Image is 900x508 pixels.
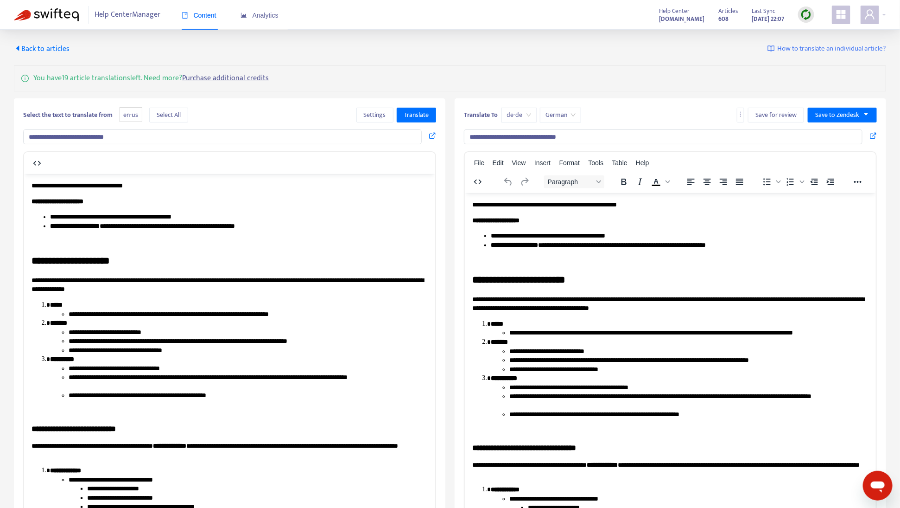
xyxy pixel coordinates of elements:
button: Bold [616,175,632,188]
button: Save to Zendeskcaret-down [808,108,877,122]
a: [DOMAIN_NAME] [659,13,704,24]
img: image-link [767,45,775,52]
span: Settings [364,110,386,120]
span: Last Sync [752,6,775,16]
span: Back to articles [14,43,70,55]
button: Justify [732,175,748,188]
span: Help Center Manager [95,6,161,24]
button: Align center [699,175,715,188]
button: Increase indent [823,175,838,188]
div: Text color Black [648,175,672,188]
span: Edit [493,159,504,167]
div: Bullet list [759,175,782,188]
b: Select the text to translate from [23,109,113,120]
span: Help [636,159,649,167]
span: Tools [589,159,604,167]
span: Save to Zendesk [815,110,859,120]
span: Select All [157,110,181,120]
body: Rich Text Area. Press ALT-0 for help. [7,7,404,433]
button: Redo [517,175,532,188]
span: info-circle [21,73,29,82]
button: more [737,108,744,122]
span: area-chart [241,12,247,19]
span: caret-down [863,111,869,117]
button: Save for review [748,108,804,122]
button: Block Paragraph [544,175,604,188]
button: Decrease indent [806,175,822,188]
span: Insert [534,159,551,167]
iframe: Schaltfläche zum Öffnen des Messaging-Fensters [863,471,893,501]
span: user [864,9,875,20]
span: File [474,159,485,167]
span: View [512,159,526,167]
span: en-us [120,107,142,122]
b: Translate To [464,109,498,120]
span: Help Center [659,6,690,16]
div: Numbered list [783,175,806,188]
button: Settings [356,108,393,122]
button: Translate [397,108,436,122]
img: Swifteq [14,8,79,21]
span: de-de [507,108,531,122]
span: more [737,111,744,117]
button: Align left [683,175,699,188]
strong: [DOMAIN_NAME] [659,14,704,24]
span: caret-left [14,45,21,52]
span: appstore [836,9,847,20]
span: Table [612,159,627,167]
button: Italic [632,175,648,188]
p: You have 19 article translations left. Need more? [33,73,269,84]
button: Reveal or hide additional toolbar items [850,175,866,188]
span: Analytics [241,12,279,19]
button: Undo [501,175,516,188]
span: Articles [718,6,738,16]
strong: [DATE] 22:07 [752,14,784,24]
a: How to translate an individual article? [767,44,886,54]
span: Paragraph [548,178,593,186]
button: Align right [716,175,731,188]
span: Content [182,12,216,19]
span: German [545,108,576,122]
a: Purchase additional credits [182,72,269,84]
span: book [182,12,188,19]
strong: 608 [718,14,729,24]
span: How to translate an individual article? [777,44,886,54]
span: Save for review [755,110,797,120]
img: sync.dc5367851b00ba804db3.png [800,9,812,20]
button: Select All [149,108,188,122]
span: Format [559,159,580,167]
span: Translate [404,110,429,120]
